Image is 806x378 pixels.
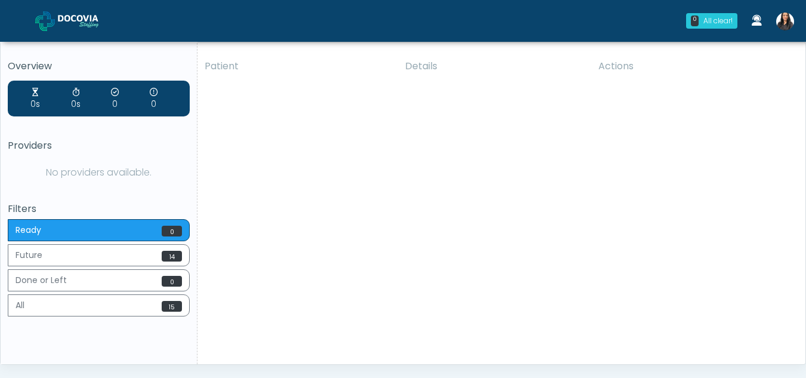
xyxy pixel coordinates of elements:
[162,276,182,287] span: 0
[398,52,591,81] th: Details
[35,1,118,40] a: Docovia
[591,52,796,81] th: Actions
[8,140,190,151] h5: Providers
[8,219,190,241] button: Ready0
[679,8,745,33] a: 0 All clear!
[35,11,55,31] img: Docovia
[703,16,733,26] div: All clear!
[776,13,794,30] img: Viral Patel
[8,219,190,319] div: Basic example
[111,87,119,110] div: 0
[8,269,190,291] button: Done or Left0
[58,15,118,27] img: Docovia
[8,244,190,266] button: Future14
[8,61,190,72] h5: Overview
[8,204,190,214] h5: Filters
[197,52,398,81] th: Patient
[162,301,182,312] span: 15
[71,87,81,110] div: 0s
[691,16,699,26] div: 0
[30,87,40,110] div: 0s
[162,226,182,236] span: 0
[150,87,158,110] div: 0
[8,161,190,185] div: No providers available.
[8,294,190,316] button: All15
[162,251,182,262] span: 14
